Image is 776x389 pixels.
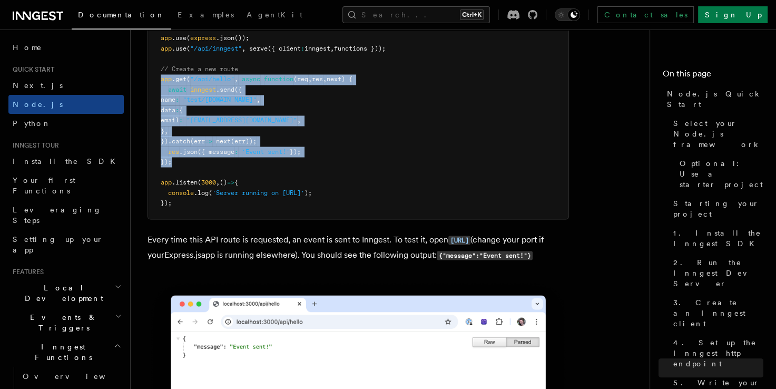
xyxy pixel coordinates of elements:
[168,148,179,155] span: res
[673,228,763,249] span: 1. Install the Inngest SDK
[242,148,290,155] span: 'Event sent!'
[242,75,260,83] span: async
[161,34,172,42] span: app
[168,86,186,93] span: await
[448,234,470,244] a: [URL]
[205,137,212,144] span: =>
[8,38,124,57] a: Home
[23,372,131,381] span: Overview
[234,178,238,186] span: {
[175,106,179,114] span: :
[247,11,302,19] span: AgentKit
[240,3,309,28] a: AgentKit
[304,45,330,52] span: inngest
[460,9,484,20] kbd: Ctrl+K
[257,96,260,103] span: ,
[8,230,124,259] a: Setting up your app
[8,65,54,74] span: Quick start
[448,236,470,245] code: [URL]
[194,189,209,196] span: .log
[190,137,205,144] span: (err
[669,194,763,223] a: Starting your project
[198,148,234,155] span: ({ message
[168,137,190,144] span: .catch
[8,283,115,304] span: Local Development
[663,67,763,84] h4: On this page
[172,75,186,83] span: .get
[161,106,175,114] span: data
[186,34,190,42] span: (
[293,75,308,83] span: (req
[301,45,304,52] span: :
[669,253,763,293] a: 2. Run the Inngest Dev Server
[8,278,124,308] button: Local Development
[72,3,171,30] a: Documentation
[78,11,165,19] span: Documentation
[13,81,63,90] span: Next.js
[190,45,242,52] span: "/api/inngest"
[669,293,763,333] a: 3. Create an Inngest client
[597,6,694,23] a: Contact sales
[161,75,172,83] span: app
[183,96,257,103] span: "test/[DOMAIN_NAME]"
[8,342,114,363] span: Inngest Functions
[161,96,175,103] span: name
[161,127,164,134] span: }
[437,251,533,260] code: {"message":"Event sent!"}
[8,95,124,114] a: Node.js
[13,42,42,53] span: Home
[161,45,172,52] span: app
[8,114,124,133] a: Python
[216,34,234,42] span: .json
[216,178,220,186] span: ,
[231,137,257,144] span: (err));
[669,333,763,373] a: 4. Set up the Inngest http endpoint
[186,116,297,124] span: "[EMAIL_ADDRESS][DOMAIN_NAME]"
[171,3,240,28] a: Examples
[8,268,44,276] span: Features
[268,45,301,52] span: ({ client
[161,178,172,186] span: app
[216,137,231,144] span: next
[212,189,304,196] span: 'Server running on [URL]'
[13,100,63,109] span: Node.js
[8,200,124,230] a: Leveraging Steps
[312,75,323,83] span: res
[190,75,234,83] span: "/api/hello"
[148,232,569,262] p: Every time this API route is requested, an event is sent to Inngest. To test it, open (change you...
[673,118,763,150] span: Select your Node.js framework
[198,178,201,186] span: (
[216,86,234,93] span: .send
[161,116,179,124] span: email
[555,8,580,21] button: Toggle dark mode
[680,158,763,190] span: Optional: Use a starter project
[179,116,183,124] span: :
[698,6,768,23] a: Sign Up
[8,312,115,333] span: Events & Triggers
[330,45,334,52] span: ,
[669,223,763,253] a: 1. Install the Inngest SDK
[13,235,103,254] span: Setting up your app
[673,297,763,329] span: 3. Create an Inngest client
[8,337,124,367] button: Inngest Functions
[161,137,168,144] span: })
[175,96,179,103] span: :
[161,199,172,206] span: });
[234,148,238,155] span: :
[18,367,124,386] a: Overview
[8,141,59,150] span: Inngest tour
[172,34,186,42] span: .use
[178,11,234,19] span: Examples
[669,114,763,154] a: Select your Node.js framework
[334,45,386,52] span: functions }));
[323,75,327,83] span: ,
[8,308,124,337] button: Events & Triggers
[675,154,763,194] a: Optional: Use a starter project
[201,178,216,186] span: 3000
[161,65,238,73] span: // Create a new route
[13,206,102,225] span: Leveraging Steps
[186,75,190,83] span: (
[190,34,216,42] span: express
[663,84,763,114] a: Node.js Quick Start
[667,89,763,110] span: Node.js Quick Start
